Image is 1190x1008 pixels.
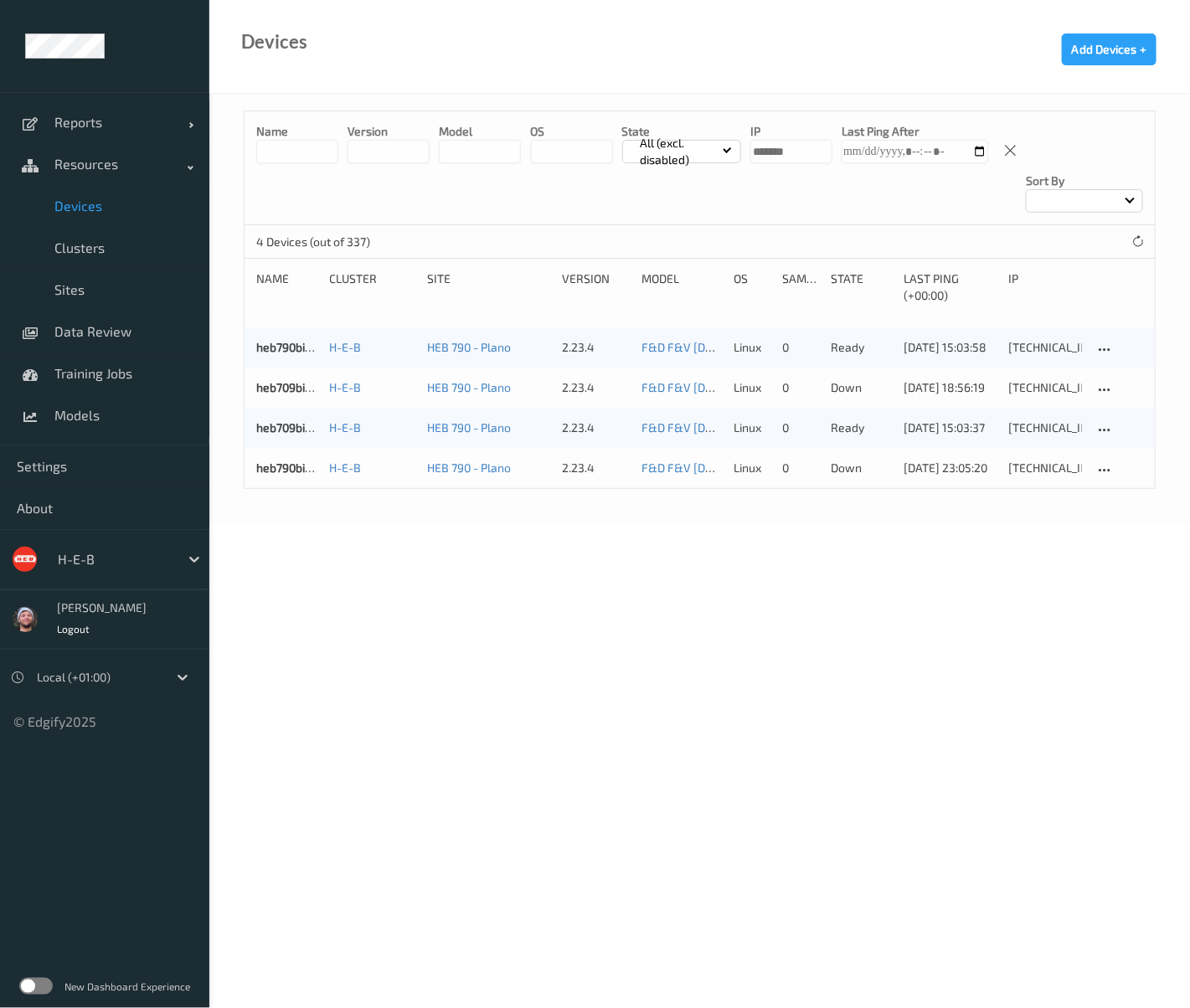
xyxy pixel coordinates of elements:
[562,339,630,356] div: 2.23.4
[842,123,988,140] p: Last Ping After
[782,270,819,304] div: Samples
[904,460,997,476] div: [DATE] 23:05:20
[1026,172,1143,189] p: Sort by
[427,270,550,304] div: Site
[1008,379,1082,396] div: [TECHNICAL_ID]
[782,419,819,436] div: 0
[427,420,511,435] a: HEB 790 - Plano
[622,123,741,140] p: State
[831,339,893,356] p: ready
[734,270,770,304] div: OS
[562,379,630,396] div: 2.23.4
[734,419,770,436] p: linux
[734,379,770,396] p: linux
[904,379,997,396] div: [DATE] 18:56:19
[831,270,893,304] div: State
[256,420,344,435] a: heb709bizedg60
[734,339,770,356] p: linux
[256,380,344,394] a: heb709bizedg63
[256,340,344,354] a: heb790bizedg63
[427,460,511,475] a: HEB 790 - Plano
[256,123,338,140] p: Name
[562,419,630,436] div: 2.23.4
[241,33,307,50] div: Devices
[439,123,521,140] p: model
[330,380,362,394] a: H-E-B
[1008,419,1082,436] div: [TECHNICAL_ID]
[831,379,893,396] p: down
[330,340,362,354] a: H-E-B
[904,419,997,436] div: [DATE] 15:03:37
[904,270,997,304] div: Last Ping (+00:00)
[330,270,416,304] div: Cluster
[641,460,1013,475] a: F&D F&V [DOMAIN_NAME] (Daily) [DATE] 16:30 [DATE] 16:30 Auto Save
[562,270,630,304] div: version
[427,380,511,394] a: HEB 790 - Plano
[782,460,819,476] div: 0
[635,135,724,168] p: All (excl. disabled)
[531,123,613,140] p: OS
[1008,270,1082,304] div: ip
[641,420,1013,435] a: F&D F&V [DOMAIN_NAME] (Daily) [DATE] 16:30 [DATE] 16:30 Auto Save
[1062,33,1157,65] button: Add Devices +
[831,419,893,436] p: ready
[831,460,893,476] p: down
[330,460,362,475] a: H-E-B
[1008,460,1082,476] div: [TECHNICAL_ID]
[348,123,430,140] p: version
[256,270,318,304] div: Name
[904,339,997,356] div: [DATE] 15:03:58
[1008,339,1082,356] div: [TECHNICAL_ID]
[782,339,819,356] div: 0
[641,270,722,304] div: Model
[562,460,630,476] div: 2.23.4
[782,379,819,396] div: 0
[256,234,382,250] p: 4 Devices (out of 337)
[427,340,511,354] a: HEB 790 - Plano
[330,420,362,435] a: H-E-B
[641,340,1013,354] a: F&D F&V [DOMAIN_NAME] (Daily) [DATE] 16:30 [DATE] 16:30 Auto Save
[734,460,770,476] p: linux
[256,460,343,475] a: heb790bizedg61
[641,380,1013,394] a: F&D F&V [DOMAIN_NAME] (Daily) [DATE] 16:30 [DATE] 16:30 Auto Save
[750,123,832,140] p: IP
